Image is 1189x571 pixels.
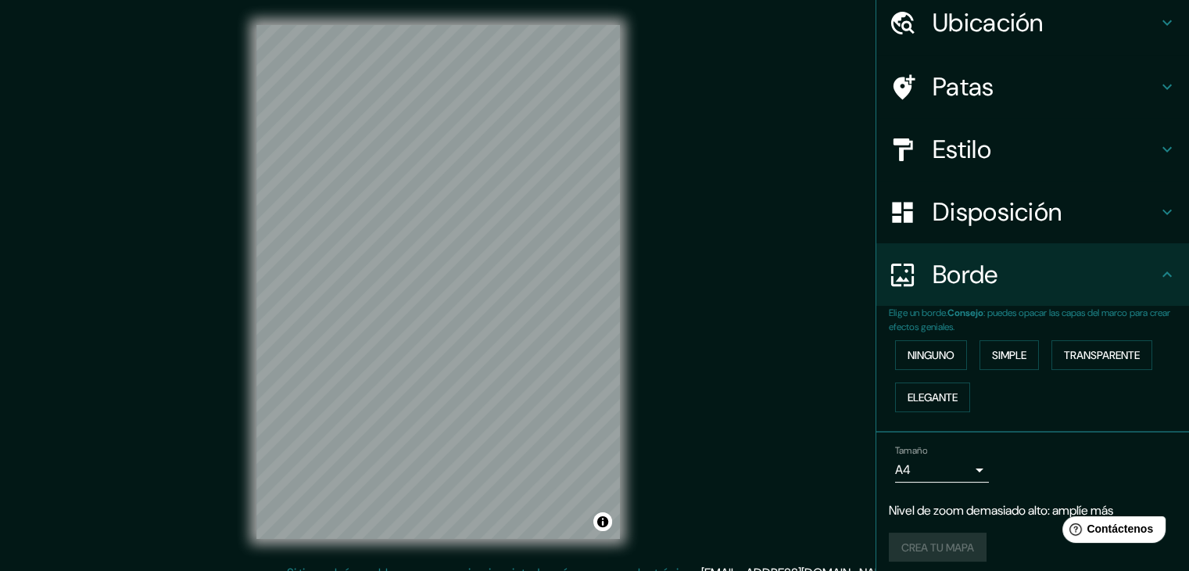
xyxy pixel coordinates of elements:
div: Patas [876,56,1189,118]
font: Elige un borde. [889,307,947,319]
font: Tamaño [895,444,927,457]
div: Estilo [876,118,1189,181]
button: Transparente [1051,340,1152,370]
font: Borde [933,258,998,291]
div: Disposición [876,181,1189,243]
font: Ubicación [933,6,1044,39]
button: Activar o desactivar atribución [593,512,612,531]
font: A4 [895,461,911,478]
button: Simple [979,340,1039,370]
font: Ninguno [908,348,954,362]
button: Elegante [895,382,970,412]
font: Transparente [1064,348,1140,362]
font: : puedes opacar las capas del marco para crear efectos geniales. [889,307,1170,333]
font: Elegante [908,390,958,404]
font: Nivel de zoom demasiado alto: amplíe más [889,502,1113,519]
font: Disposición [933,196,1062,228]
font: Estilo [933,133,991,166]
div: Borde [876,243,1189,306]
font: Patas [933,70,994,103]
iframe: Lanzador de widgets de ayuda [1050,510,1172,554]
button: Ninguno [895,340,967,370]
canvas: Mapa [256,25,620,539]
font: Simple [992,348,1026,362]
font: Consejo [947,307,983,319]
div: A4 [895,458,989,483]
